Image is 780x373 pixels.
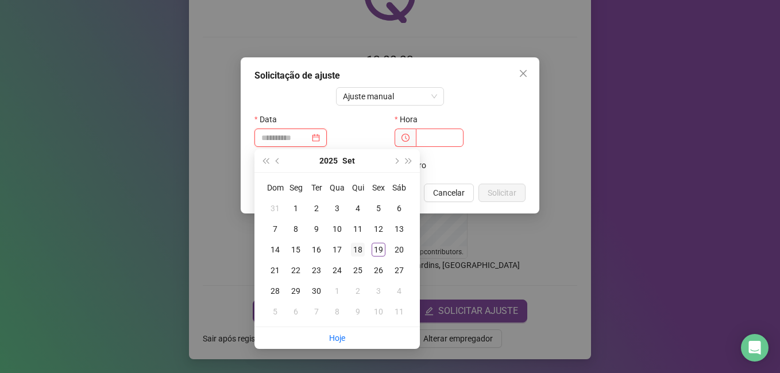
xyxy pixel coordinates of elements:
[319,149,338,172] button: year panel
[268,243,282,257] div: 14
[310,263,323,277] div: 23
[389,149,402,172] button: next-year
[389,301,410,322] td: 2025-10-11
[372,243,385,257] div: 19
[327,219,347,239] td: 2025-09-10
[392,263,406,277] div: 27
[351,305,365,318] div: 9
[285,198,306,219] td: 2025-09-01
[268,284,282,298] div: 28
[285,260,306,281] td: 2025-09-22
[310,222,323,236] div: 9
[368,198,389,219] td: 2025-09-05
[259,149,272,172] button: super-prev-year
[268,201,282,215] div: 31
[327,281,347,301] td: 2025-10-01
[351,284,365,298] div: 2
[389,281,410,301] td: 2025-10-04
[265,301,285,322] td: 2025-10-05
[389,260,410,281] td: 2025-09-27
[351,201,365,215] div: 4
[351,243,365,257] div: 18
[272,149,284,172] button: prev-year
[327,239,347,260] td: 2025-09-17
[265,177,285,198] th: Dom
[392,243,406,257] div: 20
[306,260,327,281] td: 2025-09-23
[372,284,385,298] div: 3
[289,284,303,298] div: 29
[310,284,323,298] div: 30
[372,263,385,277] div: 26
[514,64,532,83] button: Close
[289,305,303,318] div: 6
[306,301,327,322] td: 2025-10-07
[306,219,327,239] td: 2025-09-09
[310,243,323,257] div: 16
[392,284,406,298] div: 4
[389,239,410,260] td: 2025-09-20
[330,201,344,215] div: 3
[268,222,282,236] div: 7
[342,149,355,172] button: month panel
[372,222,385,236] div: 12
[330,243,344,257] div: 17
[268,263,282,277] div: 21
[389,177,410,198] th: Sáb
[289,263,303,277] div: 22
[289,222,303,236] div: 8
[329,333,345,343] a: Hoje
[289,201,303,215] div: 1
[347,260,368,281] td: 2025-09-25
[306,198,327,219] td: 2025-09-02
[306,239,327,260] td: 2025-09-16
[389,198,410,219] td: 2025-09-06
[268,305,282,318] div: 5
[741,334,769,362] div: Open Intercom Messenger
[392,305,406,318] div: 11
[392,222,406,236] div: 13
[330,222,344,236] div: 10
[389,219,410,239] td: 2025-09-13
[285,301,306,322] td: 2025-10-06
[368,177,389,198] th: Sex
[347,239,368,260] td: 2025-09-18
[347,281,368,301] td: 2025-10-02
[372,201,385,215] div: 5
[368,281,389,301] td: 2025-10-03
[330,305,344,318] div: 8
[403,149,415,172] button: super-next-year
[330,284,344,298] div: 1
[392,201,406,215] div: 6
[330,263,344,277] div: 24
[327,301,347,322] td: 2025-10-08
[285,219,306,239] td: 2025-09-08
[519,69,528,78] span: close
[327,198,347,219] td: 2025-09-03
[347,198,368,219] td: 2025-09-04
[372,305,385,318] div: 10
[351,222,365,236] div: 11
[368,239,389,260] td: 2025-09-19
[306,177,327,198] th: Ter
[254,69,526,83] div: Solicitação de ajuste
[347,177,368,198] th: Qui
[347,219,368,239] td: 2025-09-11
[285,281,306,301] td: 2025-09-29
[368,301,389,322] td: 2025-10-10
[265,260,285,281] td: 2025-09-21
[265,281,285,301] td: 2025-09-28
[285,177,306,198] th: Seg
[351,263,365,277] div: 25
[285,239,306,260] td: 2025-09-15
[368,219,389,239] td: 2025-09-12
[433,187,465,199] span: Cancelar
[265,239,285,260] td: 2025-09-14
[254,110,284,129] label: Data
[265,219,285,239] td: 2025-09-07
[310,201,323,215] div: 2
[401,134,410,142] span: clock-circle
[289,243,303,257] div: 15
[347,301,368,322] td: 2025-10-09
[368,260,389,281] td: 2025-09-26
